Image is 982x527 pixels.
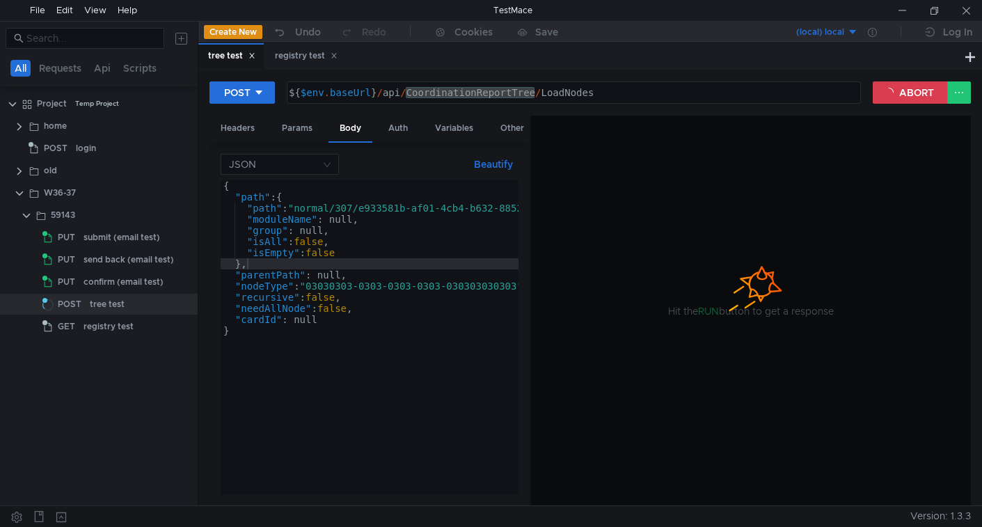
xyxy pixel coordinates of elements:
[76,138,96,159] div: login
[362,24,386,40] div: Redo
[204,25,262,39] button: Create New
[84,249,174,270] div: send back (email test)
[208,49,255,63] div: tree test
[90,60,115,77] button: Api
[295,24,321,40] div: Undo
[58,316,75,337] span: GET
[37,93,67,114] div: Project
[535,27,558,37] div: Save
[873,81,948,104] button: ABORT
[51,205,75,226] div: 59143
[910,506,971,526] span: Version: 1.3.3
[84,272,164,292] div: confirm (email test)
[119,60,161,77] button: Scripts
[58,294,81,315] span: POST
[42,299,54,311] span: Loading...
[35,60,86,77] button: Requests
[796,26,844,39] div: (local) local
[331,22,396,42] button: Redo
[44,182,76,203] div: W36-37
[10,60,31,77] button: All
[44,160,57,181] div: old
[424,116,484,141] div: Variables
[328,116,372,143] div: Body
[75,93,119,114] div: Temp Project
[761,21,858,43] button: (local) local
[275,49,338,63] div: registry test
[262,22,331,42] button: Undo
[454,24,493,40] div: Cookies
[209,116,266,141] div: Headers
[489,116,535,141] div: Other
[209,81,275,104] button: POST
[943,24,972,40] div: Log In
[90,294,125,315] div: tree test
[58,249,75,270] span: PUT
[44,116,67,136] div: home
[468,156,518,173] button: Beautify
[84,316,134,337] div: registry test
[84,227,160,248] div: submit (email test)
[271,116,324,141] div: Params
[224,85,251,100] div: POST
[58,272,75,292] span: PUT
[26,31,156,46] input: Search...
[377,116,419,141] div: Auth
[58,227,75,248] span: PUT
[44,138,68,159] span: POST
